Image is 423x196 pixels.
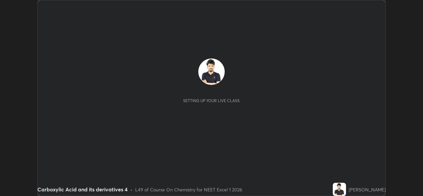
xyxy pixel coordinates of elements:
[183,98,240,103] div: Setting up your live class
[198,59,225,85] img: ed93aa93ecdd49c4b93ebe84955b18c8.png
[333,183,346,196] img: ed93aa93ecdd49c4b93ebe84955b18c8.png
[130,186,133,193] div: •
[349,186,386,193] div: [PERSON_NAME]
[37,185,128,193] div: Carboxylic Acid and its derivatives 4
[135,186,242,193] div: L49 of Course On Chemistry for NEET Excel 1 2026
